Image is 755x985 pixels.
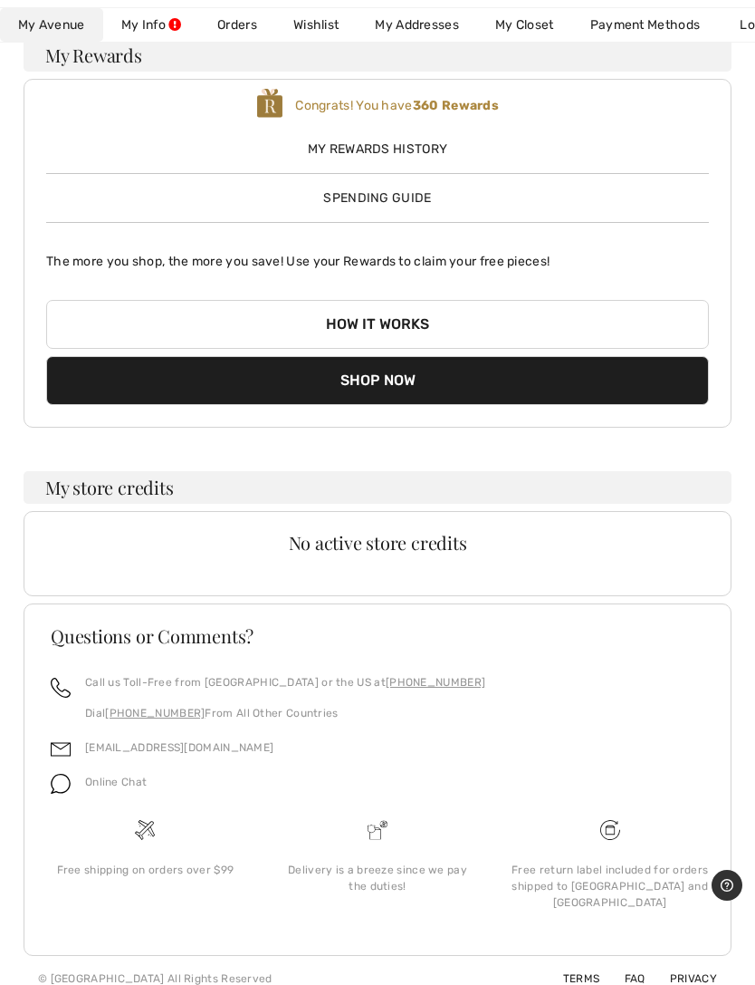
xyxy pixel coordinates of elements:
div: Free return label included for orders shipped to [GEOGRAPHIC_DATA] and [GEOGRAPHIC_DATA] [508,862,712,911]
span: Congrats! You have [295,98,499,113]
a: [PHONE_NUMBER] [105,707,205,719]
div: Delivery is a breeze since we pay the duties! [276,862,480,894]
iframe: Opens a widget where you can find more information [712,870,742,902]
div: No active store credits [46,534,709,552]
h3: Questions or Comments? [51,627,704,645]
span: My Avenue [18,15,85,34]
p: Call us Toll-Free from [GEOGRAPHIC_DATA] or the US at [85,674,485,690]
img: Free shipping on orders over $99 [135,820,155,840]
h3: My store credits [24,471,731,504]
div: Free shipping on orders over $99 [43,862,247,878]
a: My Info [103,8,199,42]
a: Privacy [648,972,717,985]
a: Wishlist [275,8,357,42]
p: The more you shop, the more you save! Use your Rewards to claim your free pieces! [46,237,709,271]
a: Orders [199,8,275,42]
span: My Rewards History [46,140,709,159]
button: Shop Now [46,356,709,405]
b: 360 Rewards [413,98,499,113]
span: Spending Guide [323,190,431,206]
img: chat [51,774,71,794]
img: call [51,678,71,698]
img: Delivery is a breeze since we pay the duties! [368,820,387,840]
span: Online Chat [85,776,147,788]
button: How it works [46,300,709,349]
h3: My Rewards [24,39,731,72]
img: Free shipping on orders over $99 [600,820,620,840]
a: [EMAIL_ADDRESS][DOMAIN_NAME] [85,741,273,754]
a: FAQ [603,972,645,985]
a: [PHONE_NUMBER] [386,676,485,689]
a: My Closet [477,8,572,42]
a: Terms [541,972,600,985]
a: Payment Methods [572,8,719,42]
img: loyalty_logo_r.svg [256,87,283,120]
img: email [51,739,71,759]
a: My Addresses [357,8,477,42]
p: Dial From All Other Countries [85,705,485,721]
